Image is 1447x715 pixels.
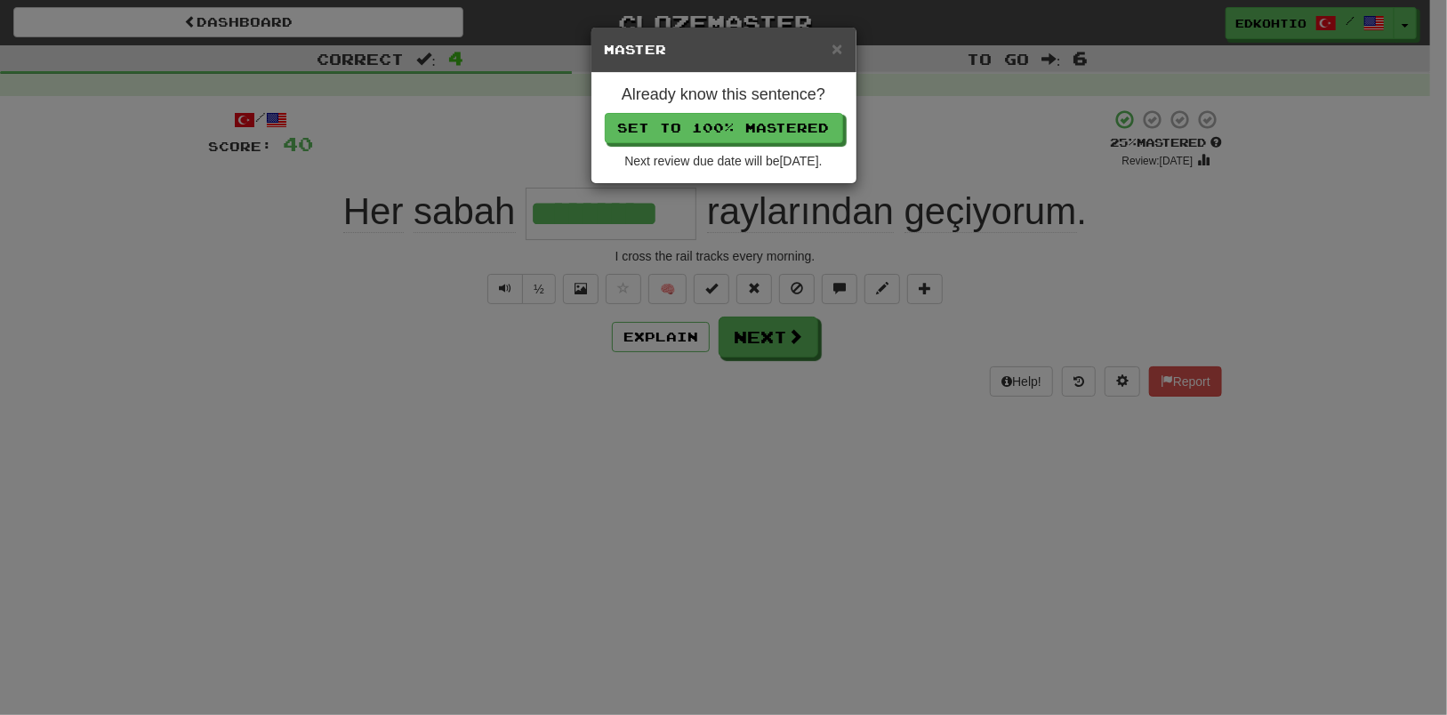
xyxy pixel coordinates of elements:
[605,152,843,170] div: Next review due date will be [DATE] .
[605,113,843,143] button: Set to 100% Mastered
[832,38,842,59] span: ×
[832,39,842,58] button: Close
[605,41,843,59] h5: Master
[605,86,843,104] h4: Already know this sentence?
